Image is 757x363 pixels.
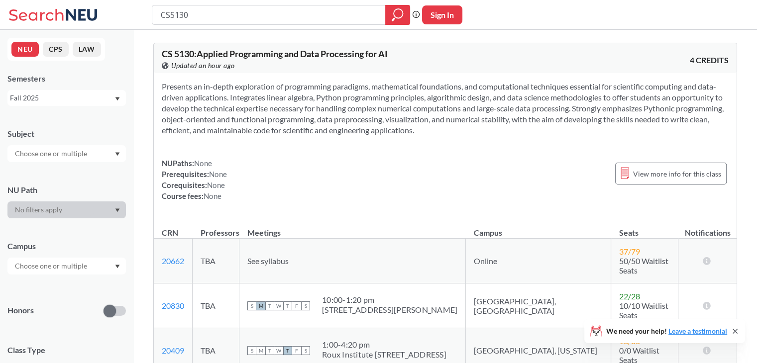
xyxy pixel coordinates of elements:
[115,265,120,269] svg: Dropdown arrow
[283,346,292,355] span: T
[385,5,410,25] div: magnifying glass
[162,256,184,266] a: 20662
[619,256,668,275] span: 50/50 Waitlist Seats
[690,55,729,66] span: 4 CREDITS
[10,92,114,103] div: Fall 2025
[7,241,126,252] div: Campus
[322,340,446,350] div: 1:00 - 4:20 pm
[619,301,668,320] span: 10/10 Waitlist Seats
[7,305,34,316] p: Honors
[7,345,126,356] span: Class Type
[204,191,221,200] span: None
[274,346,283,355] span: W
[162,301,184,310] a: 20830
[193,239,239,283] td: TBA
[162,227,178,238] div: CRN
[7,184,126,195] div: NU Path
[611,217,678,239] th: Seats
[7,145,126,162] div: Dropdown arrow
[115,208,120,212] svg: Dropdown arrow
[7,128,126,139] div: Subject
[265,301,274,310] span: T
[162,81,729,136] section: Presents an in-depth exploration of programming paradigms, mathematical foundations, and computat...
[247,346,256,355] span: S
[115,97,120,101] svg: Dropdown arrow
[239,217,466,239] th: Meetings
[619,291,640,301] span: 22 / 28
[301,301,310,310] span: S
[422,5,462,24] button: Sign In
[247,256,289,266] span: See syllabus
[43,42,69,57] button: CPS
[7,201,126,218] div: Dropdown arrow
[392,8,404,22] svg: magnifying glass
[162,158,227,201] div: NUPaths: Prerequisites: Corequisites: Course fees:
[207,181,225,189] span: None
[171,60,235,71] span: Updated an hour ago
[633,168,721,180] span: View more info for this class
[7,258,126,274] div: Dropdown arrow
[73,42,101,57] button: LAW
[115,152,120,156] svg: Dropdown arrow
[7,73,126,84] div: Semesters
[322,305,457,315] div: [STREET_ADDRESS][PERSON_NAME]
[194,159,212,168] span: None
[10,260,94,272] input: Choose one or multiple
[292,346,301,355] span: F
[162,48,388,59] span: CS 5130 : Applied Programming and Data Processing for AI
[11,42,39,57] button: NEU
[256,301,265,310] span: M
[160,6,378,23] input: Class, professor, course number, "phrase"
[301,346,310,355] span: S
[466,217,611,239] th: Campus
[283,301,292,310] span: T
[256,346,265,355] span: M
[265,346,274,355] span: T
[162,346,184,355] a: 20409
[10,148,94,160] input: Choose one or multiple
[7,90,126,106] div: Fall 2025Dropdown arrow
[193,283,239,328] td: TBA
[619,247,640,256] span: 37 / 79
[209,170,227,179] span: None
[322,295,457,305] div: 10:00 - 1:20 pm
[274,301,283,310] span: W
[247,301,256,310] span: S
[668,327,727,335] a: Leave a testimonial
[322,350,446,360] div: Roux Institute [STREET_ADDRESS]
[466,283,611,328] td: [GEOGRAPHIC_DATA], [GEOGRAPHIC_DATA]
[193,217,239,239] th: Professors
[292,301,301,310] span: F
[466,239,611,283] td: Online
[606,328,727,335] span: We need your help!
[678,217,737,239] th: Notifications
